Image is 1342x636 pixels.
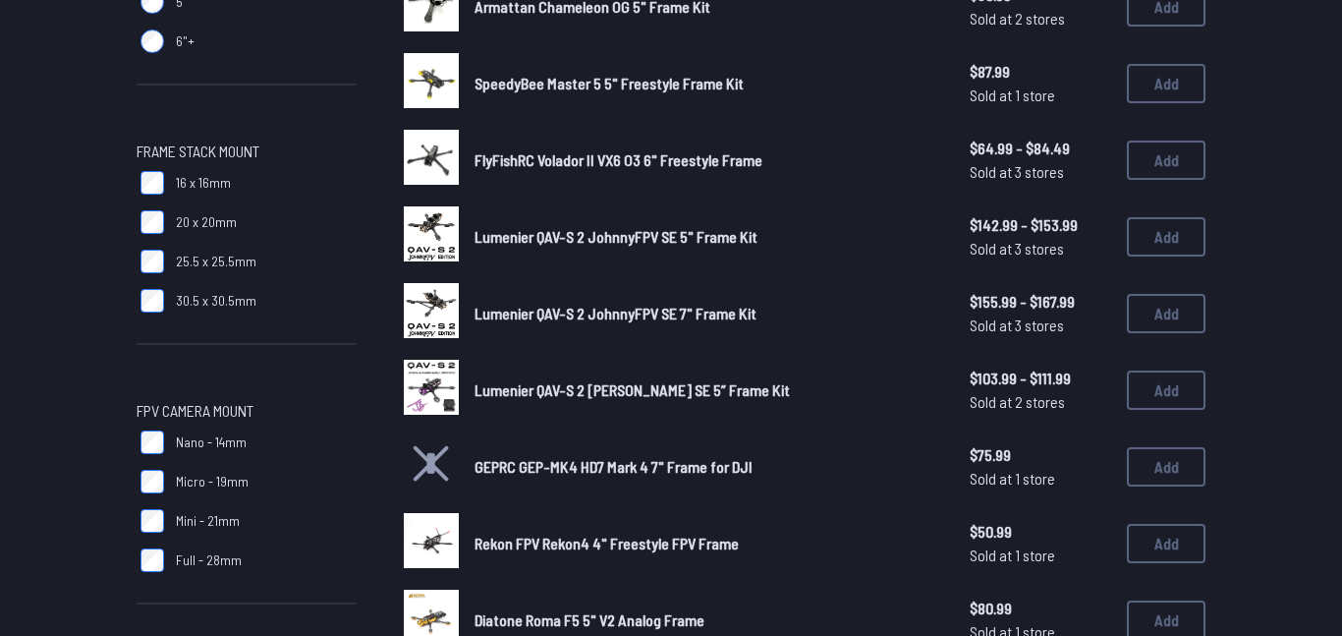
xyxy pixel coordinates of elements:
[970,367,1111,390] span: $103.99 - $111.99
[1127,524,1205,563] button: Add
[404,513,459,574] a: image
[475,74,744,92] span: SpeedyBee Master 5 5" Freestyle Frame Kit
[137,140,259,163] span: Frame Stack Mount
[475,380,790,399] span: Lumenier QAV-S 2 [PERSON_NAME] SE 5” Frame Kit
[970,544,1111,567] span: Sold at 1 store
[176,212,237,232] span: 20 x 20mm
[140,210,164,234] input: 20 x 20mm
[140,171,164,195] input: 16 x 16mm
[404,130,459,185] img: image
[176,252,256,271] span: 25.5 x 25.5mm
[404,206,459,261] img: image
[176,511,240,531] span: Mini - 21mm
[475,304,756,322] span: Lumenier QAV-S 2 JohnnyFPV SE 7" Frame Kit
[475,72,938,95] a: SpeedyBee Master 5 5" Freestyle Frame Kit
[475,378,938,402] a: Lumenier QAV-S 2 [PERSON_NAME] SE 5” Frame Kit
[970,290,1111,314] span: $155.99 - $167.99
[140,250,164,273] input: 25.5 x 25.5mm
[176,173,231,193] span: 16 x 16mm
[970,7,1111,30] span: Sold at 2 stores
[176,291,256,311] span: 30.5 x 30.5mm
[140,431,164,454] input: Nano - 14mm
[176,31,195,51] span: 6"+
[404,360,459,415] img: image
[1127,141,1205,180] button: Add
[137,399,253,423] span: FPV Camera Mount
[1127,371,1205,410] button: Add
[1127,294,1205,333] button: Add
[970,467,1111,491] span: Sold at 1 store
[475,227,757,246] span: Lumenier QAV-S 2 JohnnyFPV SE 5" Frame Kit
[140,509,164,533] input: Mini - 21mm
[475,302,938,325] a: Lumenier QAV-S 2 JohnnyFPV SE 7" Frame Kit
[475,534,739,552] span: Rekon FPV Rekon4 4" Freestyle FPV Frame
[1127,64,1205,103] button: Add
[140,470,164,493] input: Micro - 19mm
[404,130,459,191] a: image
[970,84,1111,107] span: Sold at 1 store
[404,283,459,338] img: image
[1127,447,1205,487] button: Add
[404,283,459,344] a: image
[404,360,459,421] a: image
[970,520,1111,544] span: $50.99
[176,472,249,491] span: Micro - 19mm
[176,433,247,452] span: Nano - 14mm
[475,457,753,476] span: GEPRC GEP-MK4 HD7 Mark 4 7" Frame for DJI
[475,455,938,479] a: GEPRC GEP-MK4 HD7 Mark 4 7" Frame for DJI
[404,53,459,108] img: image
[140,549,164,572] input: Full - 28mm
[970,213,1111,237] span: $142.99 - $153.99
[475,608,938,632] a: Diatone Roma F5 5" V2 Analog Frame
[475,148,938,172] a: FlyFishRC Volador II VX6 O3 6" Freestyle Frame
[970,390,1111,414] span: Sold at 2 stores
[475,610,704,629] span: Diatone Roma F5 5" V2 Analog Frame
[140,29,164,53] input: 6"+
[404,206,459,267] a: image
[475,150,762,169] span: FlyFishRC Volador II VX6 O3 6" Freestyle Frame
[970,137,1111,160] span: $64.99 - $84.49
[970,60,1111,84] span: $87.99
[404,513,459,568] img: image
[140,289,164,313] input: 30.5 x 30.5mm
[404,53,459,114] a: image
[970,237,1111,260] span: Sold at 3 stores
[970,597,1111,620] span: $80.99
[970,443,1111,467] span: $75.99
[475,532,938,555] a: Rekon FPV Rekon4 4" Freestyle FPV Frame
[970,314,1111,337] span: Sold at 3 stores
[475,225,938,249] a: Lumenier QAV-S 2 JohnnyFPV SE 5" Frame Kit
[970,160,1111,184] span: Sold at 3 stores
[176,550,242,570] span: Full - 28mm
[1127,217,1205,257] button: Add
